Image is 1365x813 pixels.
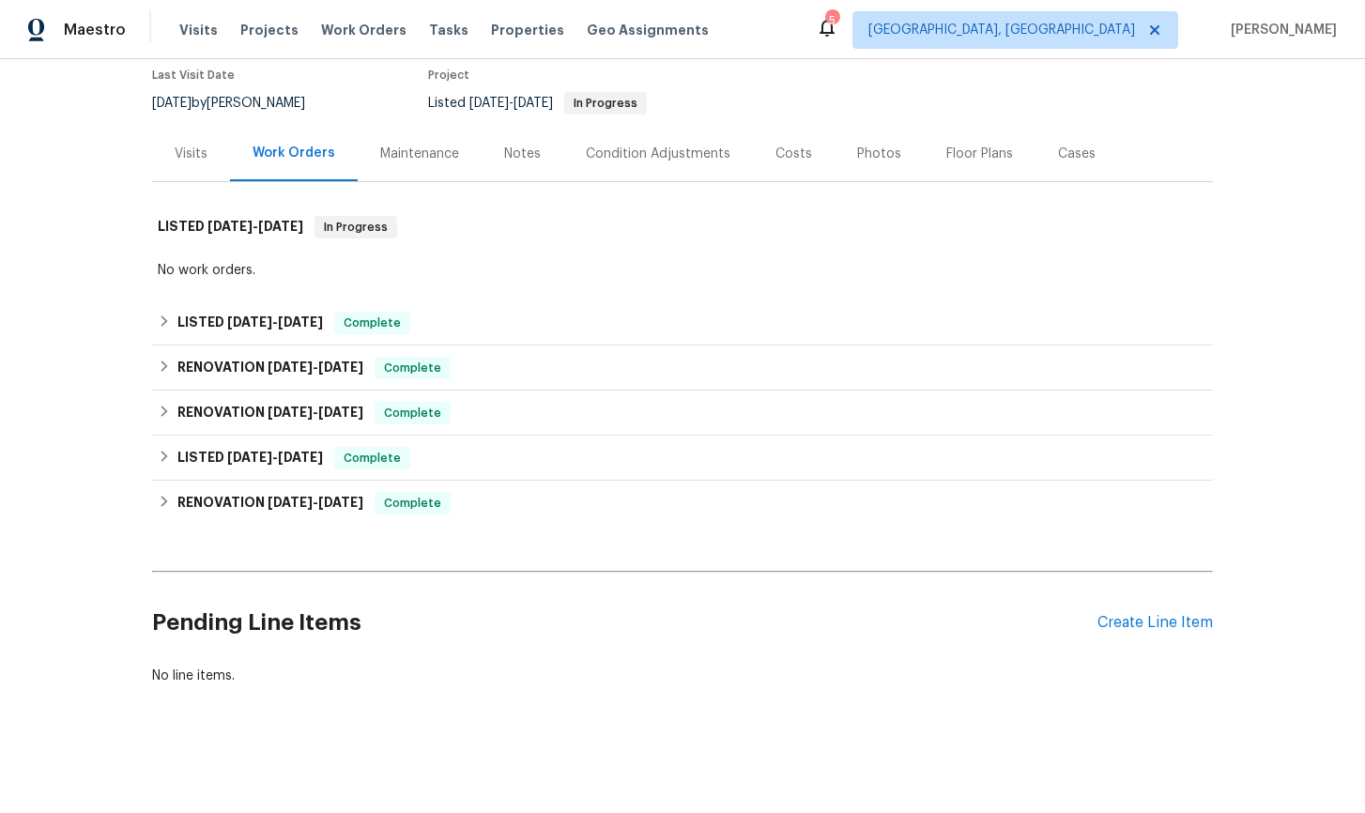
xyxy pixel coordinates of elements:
[1058,145,1096,163] div: Cases
[587,21,709,39] span: Geo Assignments
[268,360,313,374] span: [DATE]
[318,496,363,509] span: [DATE]
[64,21,126,39] span: Maestro
[152,197,1213,257] div: LISTED [DATE]-[DATE]In Progress
[177,357,363,379] h6: RENOVATION
[258,220,303,233] span: [DATE]
[376,494,449,513] span: Complete
[469,97,509,110] span: [DATE]
[504,145,541,163] div: Notes
[152,667,1213,685] div: No line items.
[380,145,459,163] div: Maintenance
[376,359,449,377] span: Complete
[868,21,1135,39] span: [GEOGRAPHIC_DATA], [GEOGRAPHIC_DATA]
[152,391,1213,436] div: RENOVATION [DATE]-[DATE]Complete
[152,579,1097,667] h2: Pending Line Items
[268,406,313,419] span: [DATE]
[316,218,395,237] span: In Progress
[514,97,553,110] span: [DATE]
[207,220,303,233] span: -
[428,69,469,81] span: Project
[278,315,323,329] span: [DATE]
[227,315,272,329] span: [DATE]
[318,360,363,374] span: [DATE]
[240,21,299,39] span: Projects
[946,145,1013,163] div: Floor Plans
[469,97,553,110] span: -
[825,11,838,30] div: 5
[566,98,645,109] span: In Progress
[1223,21,1337,39] span: [PERSON_NAME]
[278,451,323,464] span: [DATE]
[268,496,313,509] span: [DATE]
[158,216,303,238] h6: LISTED
[318,406,363,419] span: [DATE]
[775,145,812,163] div: Costs
[376,404,449,422] span: Complete
[253,144,335,162] div: Work Orders
[177,492,363,514] h6: RENOVATION
[227,315,323,329] span: -
[336,449,408,468] span: Complete
[586,145,730,163] div: Condition Adjustments
[152,69,235,81] span: Last Visit Date
[177,312,323,334] h6: LISTED
[177,402,363,424] h6: RENOVATION
[152,97,192,110] span: [DATE]
[268,496,363,509] span: -
[179,21,218,39] span: Visits
[158,261,1207,280] div: No work orders.
[268,360,363,374] span: -
[857,145,901,163] div: Photos
[336,314,408,332] span: Complete
[207,220,253,233] span: [DATE]
[491,21,564,39] span: Properties
[429,23,468,37] span: Tasks
[152,345,1213,391] div: RENOVATION [DATE]-[DATE]Complete
[152,481,1213,526] div: RENOVATION [DATE]-[DATE]Complete
[1097,614,1213,632] div: Create Line Item
[152,436,1213,481] div: LISTED [DATE]-[DATE]Complete
[268,406,363,419] span: -
[152,92,328,115] div: by [PERSON_NAME]
[428,97,647,110] span: Listed
[227,451,272,464] span: [DATE]
[321,21,406,39] span: Work Orders
[152,300,1213,345] div: LISTED [DATE]-[DATE]Complete
[175,145,207,163] div: Visits
[227,451,323,464] span: -
[177,447,323,469] h6: LISTED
